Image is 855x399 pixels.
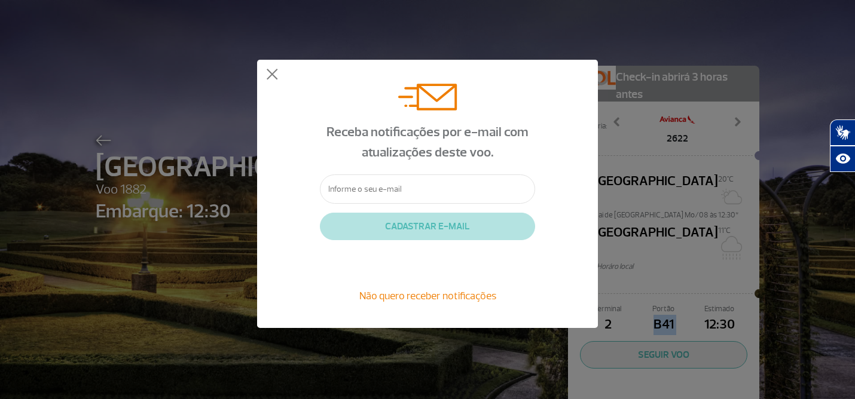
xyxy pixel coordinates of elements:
button: Abrir tradutor de língua de sinais. [830,119,855,146]
button: CADASTRAR E-MAIL [320,213,535,240]
input: Informe o seu e-mail [320,174,535,204]
span: Não quero receber notificações [359,289,496,302]
button: Abrir recursos assistivos. [830,146,855,172]
span: Receba notificações por e-mail com atualizações deste voo. [326,124,529,161]
div: Plugin de acessibilidade da Hand Talk. [830,119,855,172]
